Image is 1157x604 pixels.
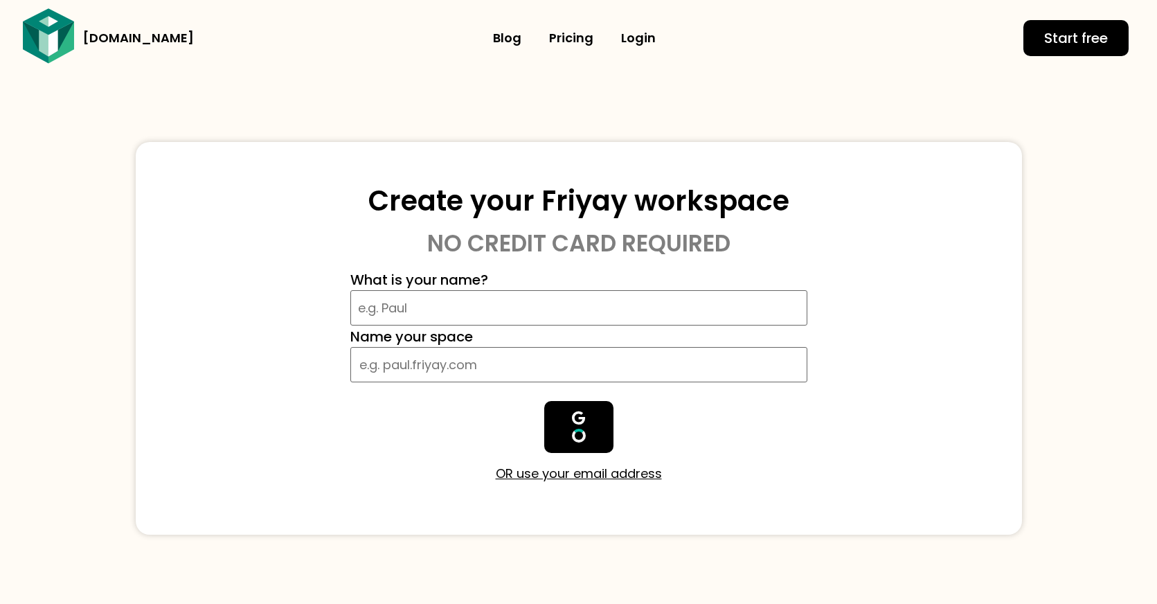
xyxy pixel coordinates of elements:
[1044,27,1108,49] span: Start free
[350,290,807,326] input: e.g. Paul
[83,29,194,46] a: [DOMAIN_NAME]
[479,22,535,54] a: Blog
[350,269,488,290] label: What is your name?
[289,22,860,54] nav: Menu
[350,326,473,347] label: Name your space
[177,232,980,255] h5: No credit card required
[607,22,670,54] a: Login
[350,464,807,483] p: OR use your email address
[177,184,980,218] h3: Create your Friyay workspace
[535,22,607,54] a: Pricing​
[1023,20,1129,56] a: Start free
[350,347,807,382] input: e.g. paul.friyay.com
